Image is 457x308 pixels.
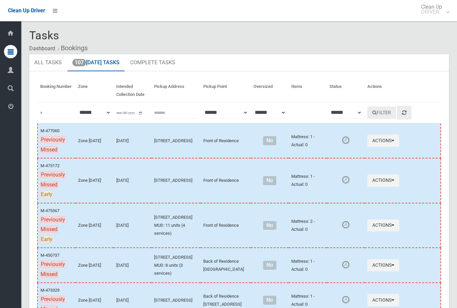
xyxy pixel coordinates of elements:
[67,54,125,72] a: 107[DATE] Tasks
[342,220,349,229] i: Booking awaiting collection. Mark as collected or report issues to complete task.
[342,175,349,184] i: Booking awaiting collection. Mark as collected or report issues to complete task.
[367,135,399,147] button: Actions
[38,248,75,283] td: M-450737
[327,79,365,102] th: Status
[114,203,151,248] td: [DATE]
[253,138,286,144] h4: Normal sized
[41,191,53,198] span: Early
[75,203,113,248] td: Zone [DATE]
[8,6,45,16] a: Clean Up Driver
[114,158,151,203] td: [DATE]
[367,219,399,232] button: Actions
[421,9,442,14] small: DRIVER
[29,45,55,52] a: Dashboard
[253,178,286,183] h4: Normal sized
[38,79,75,102] th: Booking Number
[342,260,349,269] i: Booking awaiting collection. Mark as collected or report issues to complete task.
[263,176,276,185] span: No
[253,298,286,303] h4: Normal sized
[38,203,75,248] td: M-475367
[114,248,151,283] td: [DATE]
[75,79,113,102] th: Zone
[367,259,399,271] button: Actions
[263,221,276,230] span: No
[201,79,251,102] th: Pickup Point
[263,296,276,305] span: No
[41,236,53,243] span: Early
[125,54,180,72] a: Complete Tasks
[263,261,276,270] span: No
[201,248,251,283] td: Back of Residence [GEOGRAPHIC_DATA]
[29,29,59,42] span: Tasks
[289,248,326,283] td: Mattress: 1 - Actual: 0
[75,123,113,158] td: Zone [DATE]
[289,203,326,248] td: Mattress: 2 - Actual: 0
[151,158,200,203] td: [STREET_ADDRESS]
[251,79,289,102] th: Oversized
[418,4,449,14] span: Clean Up
[367,174,399,187] button: Actions
[114,123,151,158] td: [DATE]
[56,42,88,54] li: Bookings
[365,79,441,102] th: Actions
[114,79,151,102] th: Intended Collection Date
[253,223,286,228] h4: Normal sized
[263,136,276,145] span: No
[151,79,200,102] th: Pickup Address
[151,123,200,158] td: [STREET_ADDRESS]
[201,203,251,248] td: Front of Residence
[253,263,286,268] h4: Normal sized
[342,136,349,145] i: Booking awaiting collection. Mark as collected or report issues to complete task.
[75,158,113,203] td: Zone [DATE]
[41,136,65,153] span: Previously Missed
[342,295,349,304] i: Booking awaiting collection. Mark as collected or report issues to complete task.
[41,261,65,278] span: Previously Missed
[38,123,75,158] td: M-477060
[201,158,251,203] td: Front of Residence
[38,158,75,203] td: M-473172
[201,123,251,158] td: Front of Residence
[367,294,399,306] button: Actions
[289,79,326,102] th: Items
[41,216,65,233] span: Previously Missed
[8,7,45,14] span: Clean Up Driver
[29,54,67,72] a: All Tasks
[289,158,326,203] td: Mattress: 1 - Actual: 0
[75,248,113,283] td: Zone [DATE]
[151,203,200,248] td: [STREET_ADDRESS] MUD: 11 units (4 services)
[289,123,326,158] td: Mattress: 1 - Actual: 0
[72,59,86,66] span: 107
[41,171,65,188] span: Previously Missed
[151,248,200,283] td: [STREET_ADDRESS] MUD: 8 units (3 services)
[367,107,396,119] button: Filter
